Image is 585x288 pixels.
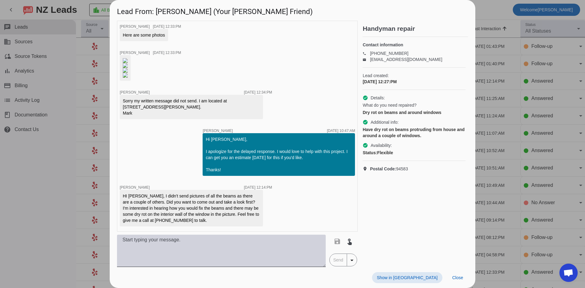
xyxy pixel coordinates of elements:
span: Show in [GEOGRAPHIC_DATA] [377,275,438,280]
mat-icon: check_circle [363,95,368,101]
span: [PERSON_NAME] [120,51,150,55]
span: Close [452,275,463,280]
div: Sorry my written message did not send. I am located at [STREET_ADDRESS][PERSON_NAME]. Mark [123,98,260,116]
mat-icon: email [363,58,370,61]
div: Here are some photos [123,32,165,38]
h4: Contact information [363,42,466,48]
button: Close [447,272,468,283]
img: b0Rwxqqpq51WxK78IjW9Dg [123,63,128,68]
div: [DATE] 12:34:PM [244,91,272,94]
div: Open chat [559,264,578,282]
img: C04IBUmiNmMoLU7VPINiaw [123,73,128,78]
mat-icon: check_circle [363,119,368,125]
span: 94583 [370,166,408,172]
img: 7crBb3nRLvX5NPveQKFpig [123,68,128,73]
span: Details: [370,95,385,101]
span: Additional info: [370,119,399,125]
a: [PHONE_NUMBER] [370,51,408,56]
img: n_3IsbmVuk4f-ynLxUgy5A [123,58,128,63]
a: [EMAIL_ADDRESS][DOMAIN_NAME] [370,57,442,62]
span: [PERSON_NAME] [203,129,233,133]
mat-icon: check_circle [363,143,368,148]
div: Dry rot on beams and around windows [363,109,466,116]
mat-icon: phone [363,52,370,55]
div: [DATE] 10:47:AM [327,129,355,133]
span: [PERSON_NAME] [120,185,150,190]
div: Have dry rot on beams protruding from house and around a couple of windows. [363,126,466,139]
span: [PERSON_NAME] [120,24,150,29]
span: Lead created: [363,73,466,79]
mat-icon: arrow_drop_down [348,257,356,264]
span: What do you need repaired? [363,102,417,108]
mat-icon: location_on [363,166,370,171]
button: Show in [GEOGRAPHIC_DATA] [372,272,442,283]
mat-icon: touch_app [346,238,353,245]
div: [DATE] 12:33:PM [153,25,181,28]
span: [PERSON_NAME] [120,90,150,94]
div: [DATE] 12:27:PM [363,79,466,85]
div: Hi [PERSON_NAME], I apologize for the delayed response. I would love to help with this project. I... [206,136,352,173]
div: HI [PERSON_NAME], I didn't send pictures of all the beams as there are a couple of others. Did yo... [123,193,260,223]
div: [DATE] 12:14:PM [244,186,272,189]
div: Flexible [363,150,466,156]
h2: Handyman repair [363,26,468,32]
div: [DATE] 12:33:PM [153,51,181,55]
strong: Postal Code: [370,166,396,171]
span: Availability: [370,142,392,148]
strong: Status: [363,150,377,155]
